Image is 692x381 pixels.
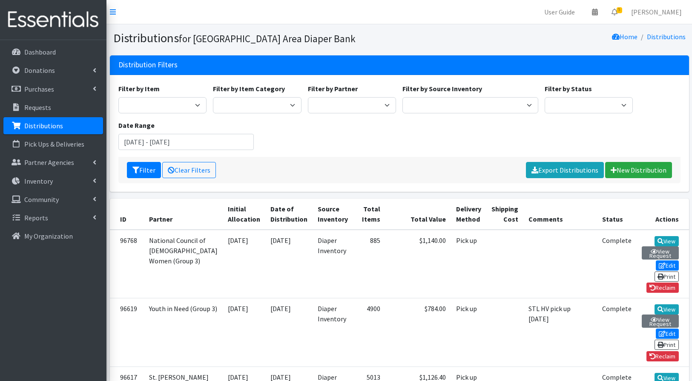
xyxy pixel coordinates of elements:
a: Reports [3,209,103,226]
a: New Distribution [605,162,672,178]
td: [DATE] [223,298,265,367]
p: Pick Ups & Deliveries [24,140,84,148]
button: Filter [127,162,161,178]
td: STL HV pick up [DATE] [523,298,597,367]
p: Partner Agencies [24,158,74,167]
a: Edit [656,260,679,271]
td: 96768 [110,230,144,298]
p: Community [24,195,59,204]
td: Pick up [451,230,486,298]
a: 5 [605,3,624,20]
td: $784.00 [385,298,451,367]
td: [DATE] [265,230,313,298]
span: 5 [617,7,622,13]
h3: Distribution Filters [118,61,178,69]
th: Source Inventory [313,199,353,230]
a: Reclaim [646,283,679,293]
a: Donations [3,62,103,79]
p: Donations [24,66,55,75]
label: Filter by Source Inventory [402,84,482,94]
label: Date Range [118,120,155,130]
th: Initial Allocation [223,199,265,230]
small: for [GEOGRAPHIC_DATA] Area Diaper Bank [179,32,356,45]
th: Delivery Method [451,199,486,230]
th: Status [597,199,637,230]
td: $1,140.00 [385,230,451,298]
p: Purchases [24,85,54,93]
td: Youth in Need (Group 3) [144,298,223,367]
a: Partner Agencies [3,154,103,171]
a: Home [612,32,637,41]
a: Reclaim [646,351,679,361]
p: My Organization [24,232,73,240]
img: HumanEssentials [3,6,103,34]
th: Comments [523,199,597,230]
a: Community [3,191,103,208]
th: ID [110,199,144,230]
a: Requests [3,99,103,116]
td: Diaper Inventory [313,298,353,367]
td: 96619 [110,298,144,367]
a: Purchases [3,81,103,98]
a: Pick Ups & Deliveries [3,136,103,153]
a: Distributions [647,32,686,41]
td: Pick up [451,298,486,367]
input: January 1, 2011 - December 31, 2011 [118,134,254,150]
p: Inventory [24,177,53,185]
a: Edit [656,329,679,339]
a: Export Distributions [526,162,604,178]
td: [DATE] [265,298,313,367]
td: 885 [353,230,385,298]
a: Distributions [3,117,103,134]
td: Complete [597,230,637,298]
th: Total Value [385,199,451,230]
label: Filter by Status [545,84,592,94]
h1: Distributions [113,31,396,46]
label: Filter by Item [118,84,160,94]
a: View [655,304,679,315]
p: Dashboard [24,48,56,56]
th: Date of Distribution [265,199,313,230]
th: Partner [144,199,223,230]
a: [PERSON_NAME] [624,3,689,20]
a: Print [655,271,679,282]
a: View Request [642,315,679,328]
a: Clear Filters [162,162,216,178]
a: View Request [642,246,679,260]
a: View [655,236,679,246]
p: Reports [24,214,48,222]
td: 4900 [353,298,385,367]
td: Complete [597,298,637,367]
th: Total Items [353,199,385,230]
a: My Organization [3,228,103,245]
a: Print [655,340,679,350]
td: [DATE] [223,230,265,298]
td: National Council of [DEMOGRAPHIC_DATA] Women (Group 3) [144,230,223,298]
p: Distributions [24,121,63,130]
th: Shipping Cost [486,199,523,230]
a: Inventory [3,173,103,190]
p: Requests [24,103,51,112]
a: Dashboard [3,43,103,61]
label: Filter by Partner [308,84,358,94]
th: Actions [637,199,689,230]
td: Diaper Inventory [313,230,353,298]
a: User Guide [537,3,582,20]
label: Filter by Item Category [213,84,285,94]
